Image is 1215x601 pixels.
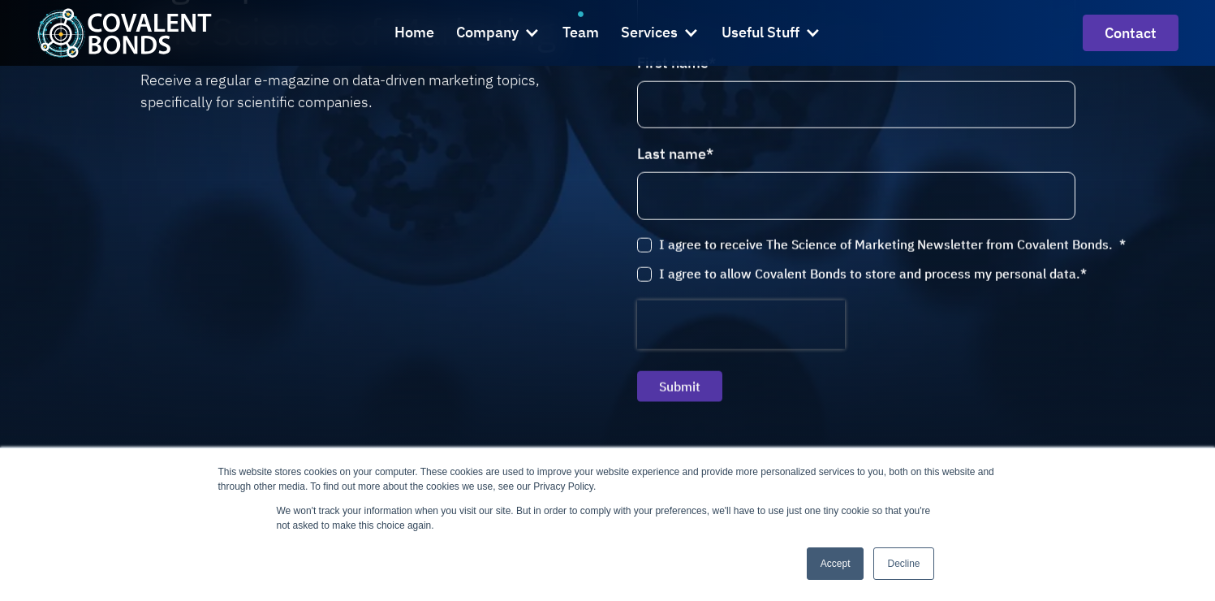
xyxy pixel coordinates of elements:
span: Last name [637,145,706,163]
div: Home [394,21,434,45]
p: Receive a regular e-magazine on data-driven marketing topics, specifically for scientific companies. [140,69,579,113]
p: We won't track your information when you visit our site. But in order to comply with your prefere... [277,504,939,533]
a: contact [1083,15,1178,51]
span: First name [637,53,709,71]
input: I agree to receive The Science of Marketing Newsletter from Covalent Bonds. * [637,238,652,253]
a: Team [562,11,599,55]
div: Company [456,21,519,45]
p: I agree to receive The Science of Marketing Newsletter from Covalent Bonds. [659,236,1113,253]
iframe: reCAPTCHA [637,300,845,348]
a: home [37,8,212,58]
div: Useful Stuff [722,21,799,45]
div: Team [562,21,599,45]
div: Services [621,11,700,55]
iframe: Chat Widget [967,426,1215,601]
div: Services [621,21,678,45]
div: This website stores cookies on your computer. These cookies are used to improve your website expe... [218,465,997,494]
img: Covalent Bonds White / Teal Logo [37,8,212,58]
div: Useful Stuff [722,11,821,55]
div: Company [456,11,541,55]
a: Home [394,11,434,55]
p: I agree to allow Covalent Bonds to store and process my personal data. [659,266,1080,282]
a: Decline [873,547,933,580]
input: Submit [637,370,722,401]
a: Accept [807,547,864,580]
input: I agree to allow Covalent Bonds to store and process my personal data.* [637,267,652,282]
